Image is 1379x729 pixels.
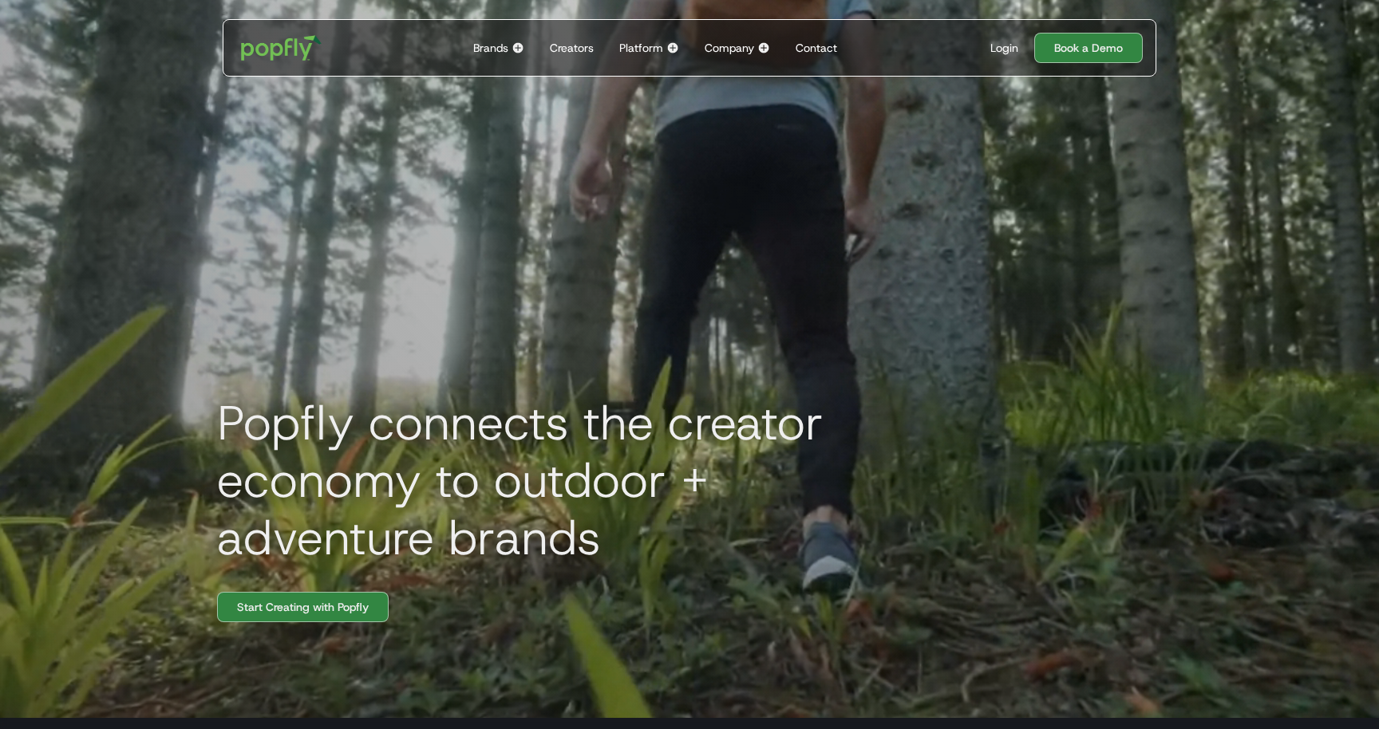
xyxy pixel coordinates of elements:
[619,40,663,56] div: Platform
[473,40,508,56] div: Brands
[204,394,923,566] h1: Popfly connects the creator economy to outdoor + adventure brands
[705,40,754,56] div: Company
[990,40,1018,56] div: Login
[543,20,600,76] a: Creators
[1034,33,1143,63] a: Book a Demo
[217,592,389,622] a: Start Creating with Popfly
[230,24,333,72] a: home
[796,40,837,56] div: Contact
[789,20,844,76] a: Contact
[550,40,594,56] div: Creators
[984,40,1025,56] a: Login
